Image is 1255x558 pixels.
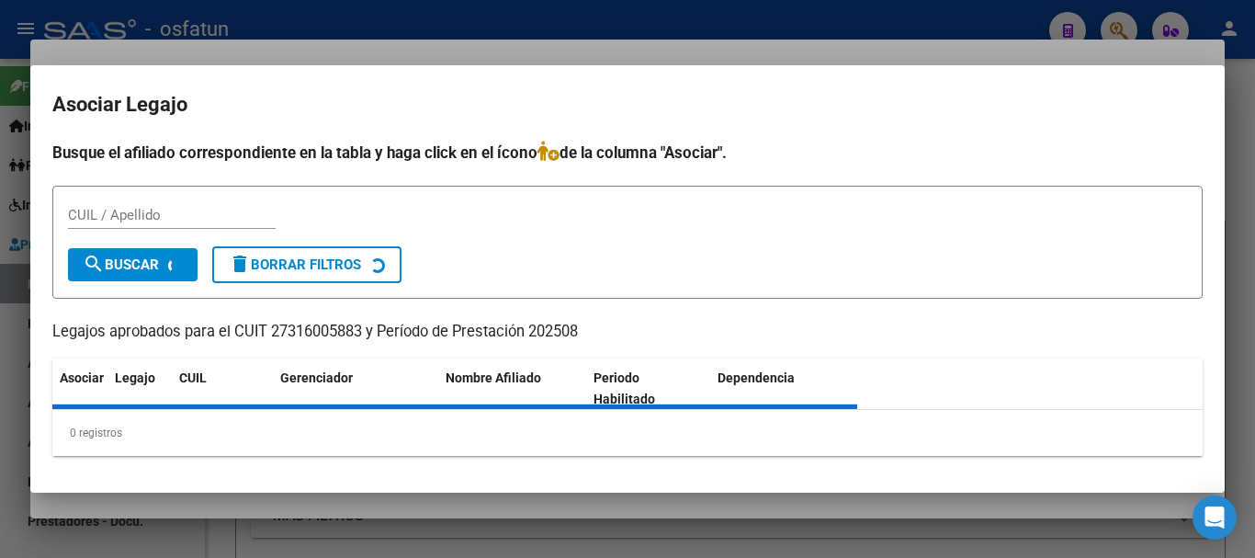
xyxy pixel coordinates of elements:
span: Asociar [60,370,104,385]
button: Borrar Filtros [212,246,401,283]
span: CUIL [179,370,207,385]
div: Open Intercom Messenger [1193,495,1237,540]
span: Gerenciador [280,370,353,385]
span: Buscar [83,256,159,273]
datatable-header-cell: Periodo Habilitado [586,359,710,419]
datatable-header-cell: Asociar [52,359,107,419]
p: Legajos aprobados para el CUIT 27316005883 y Período de Prestación 202508 [52,321,1203,344]
datatable-header-cell: Dependencia [710,359,858,419]
datatable-header-cell: Nombre Afiliado [438,359,586,419]
span: Legajo [115,370,155,385]
mat-icon: delete [229,253,251,275]
mat-icon: search [83,253,105,275]
h4: Busque el afiliado correspondiente en la tabla y haga click en el ícono de la columna "Asociar". [52,141,1203,165]
button: Buscar [68,248,198,281]
datatable-header-cell: Gerenciador [273,359,438,419]
datatable-header-cell: CUIL [172,359,273,419]
div: 0 registros [52,410,1203,456]
span: Nombre Afiliado [446,370,541,385]
span: Dependencia [718,370,795,385]
datatable-header-cell: Legajo [107,359,172,419]
span: Borrar Filtros [229,256,361,273]
h2: Asociar Legajo [52,87,1203,122]
span: Periodo Habilitado [594,370,655,406]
